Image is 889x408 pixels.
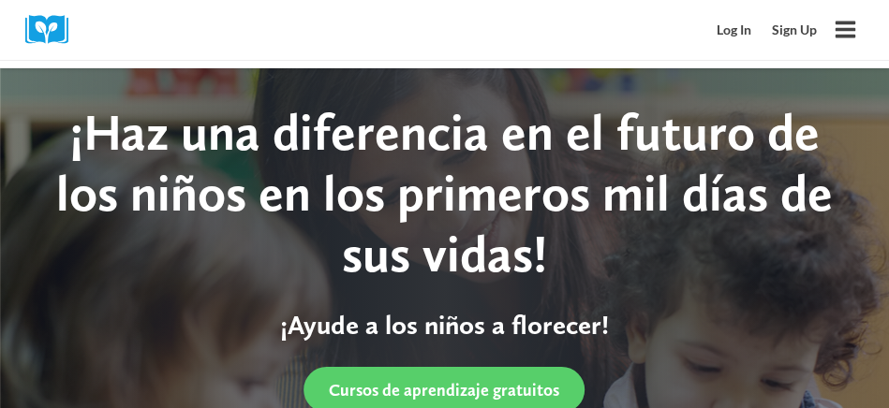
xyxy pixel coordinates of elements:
[707,13,827,48] nav: Secondary Mobile Navigation
[329,380,559,400] span: Cursos de aprendizaje gratuitos
[36,309,853,342] p: ¡Ayude a los niños a florecer!
[25,15,81,44] img: Cox Campus
[707,13,763,48] a: Log In
[762,13,827,48] a: Sign Up
[827,11,864,48] button: Open menu
[36,102,853,284] div: ¡Haz una diferencia en el futuro de los niños en los primeros mil días de sus vidas!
